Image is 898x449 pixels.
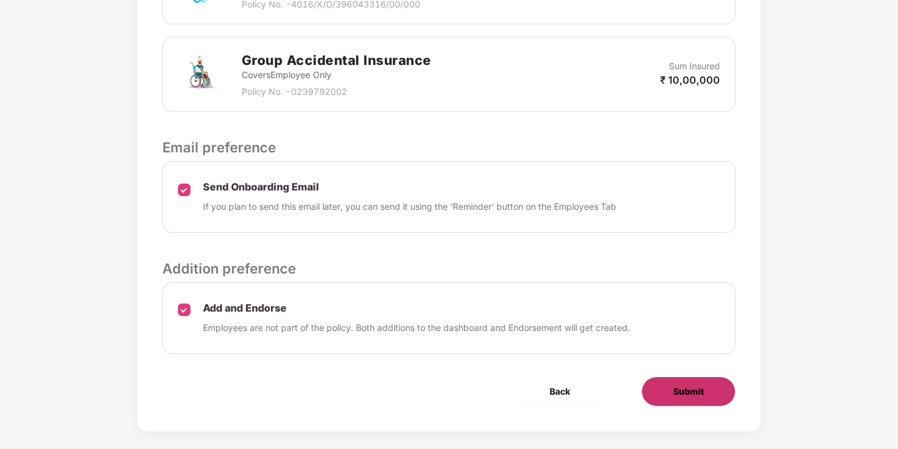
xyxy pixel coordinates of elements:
[242,68,432,82] p: Covers Employee Only
[660,73,720,87] p: ₹ 10,00,000
[669,59,720,73] p: Sum Insured
[162,258,736,279] p: Addition preference
[203,321,630,335] p: Employees are not part of the policy. Both additions to the dashboard and Endorsement will get cr...
[203,302,630,315] p: Add and Endorse
[518,377,601,407] button: Back
[203,180,616,194] p: Send Onboarding Email
[178,52,223,97] img: svg+xml;base64,PHN2ZyB4bWxucz0iaHR0cDovL3d3dy53My5vcmcvMjAwMC9zdmciIHdpZHRoPSI3MiIgaGVpZ2h0PSI3Mi...
[162,137,736,158] p: Email preference
[242,50,432,71] h2: Group Accidental Insurance
[242,85,432,99] p: Policy No. - 0239792002
[641,377,736,407] button: Submit
[673,385,704,398] span: Submit
[203,200,616,214] p: If you plan to send this email later, you can send it using the ‘Reminder’ button on the Employee...
[550,385,570,398] span: Back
